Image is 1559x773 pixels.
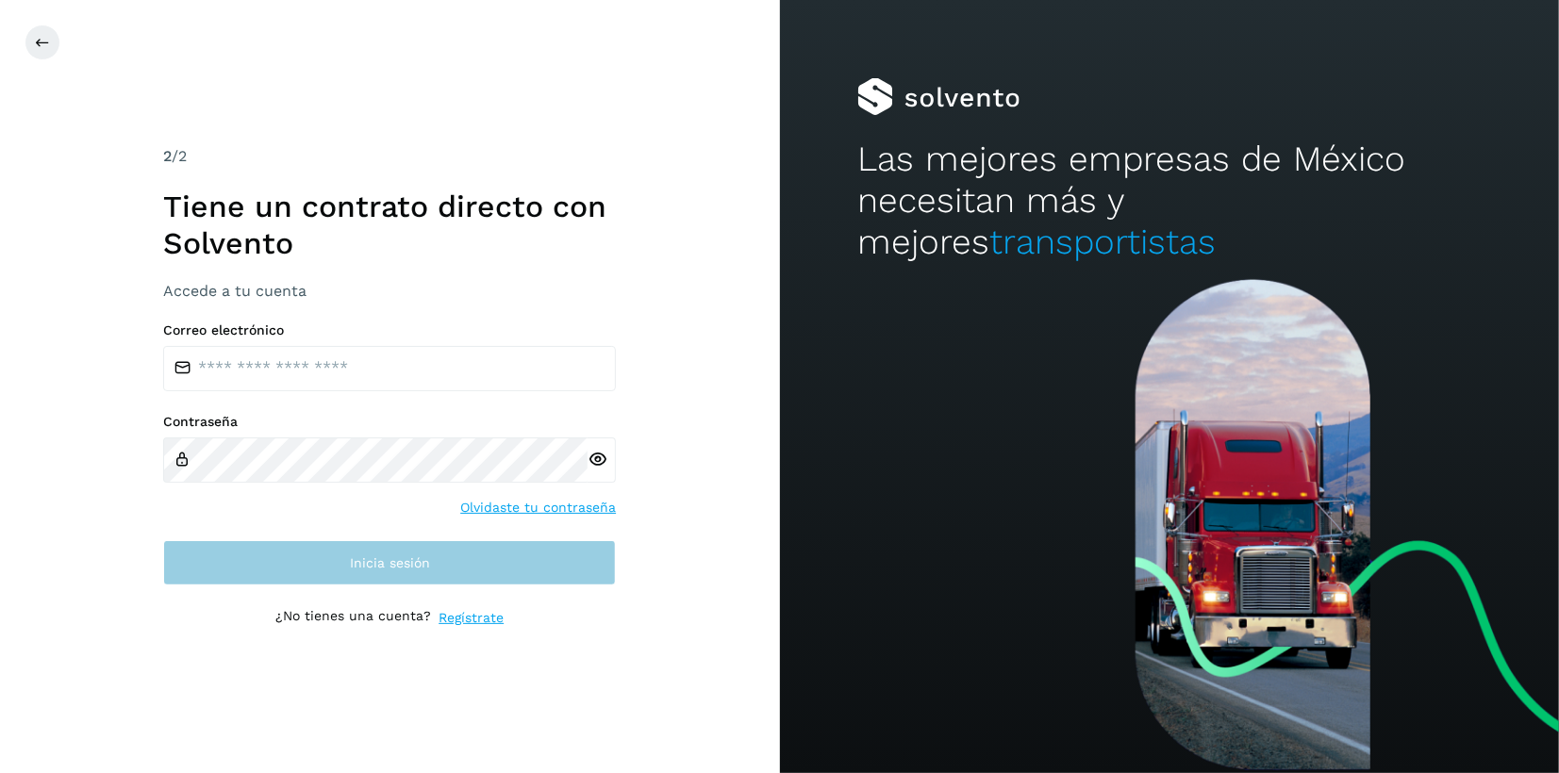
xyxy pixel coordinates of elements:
a: Regístrate [439,608,504,628]
span: Inicia sesión [350,556,430,569]
button: Inicia sesión [163,540,616,585]
h2: Las mejores empresas de México necesitan más y mejores [857,139,1481,264]
p: ¿No tienes una cuenta? [275,608,431,628]
span: transportistas [989,222,1216,262]
label: Correo electrónico [163,322,616,338]
h1: Tiene un contrato directo con Solvento [163,189,616,261]
span: 2 [163,147,172,165]
h3: Accede a tu cuenta [163,282,616,300]
label: Contraseña [163,414,616,430]
div: /2 [163,145,616,168]
a: Olvidaste tu contraseña [460,498,616,518]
